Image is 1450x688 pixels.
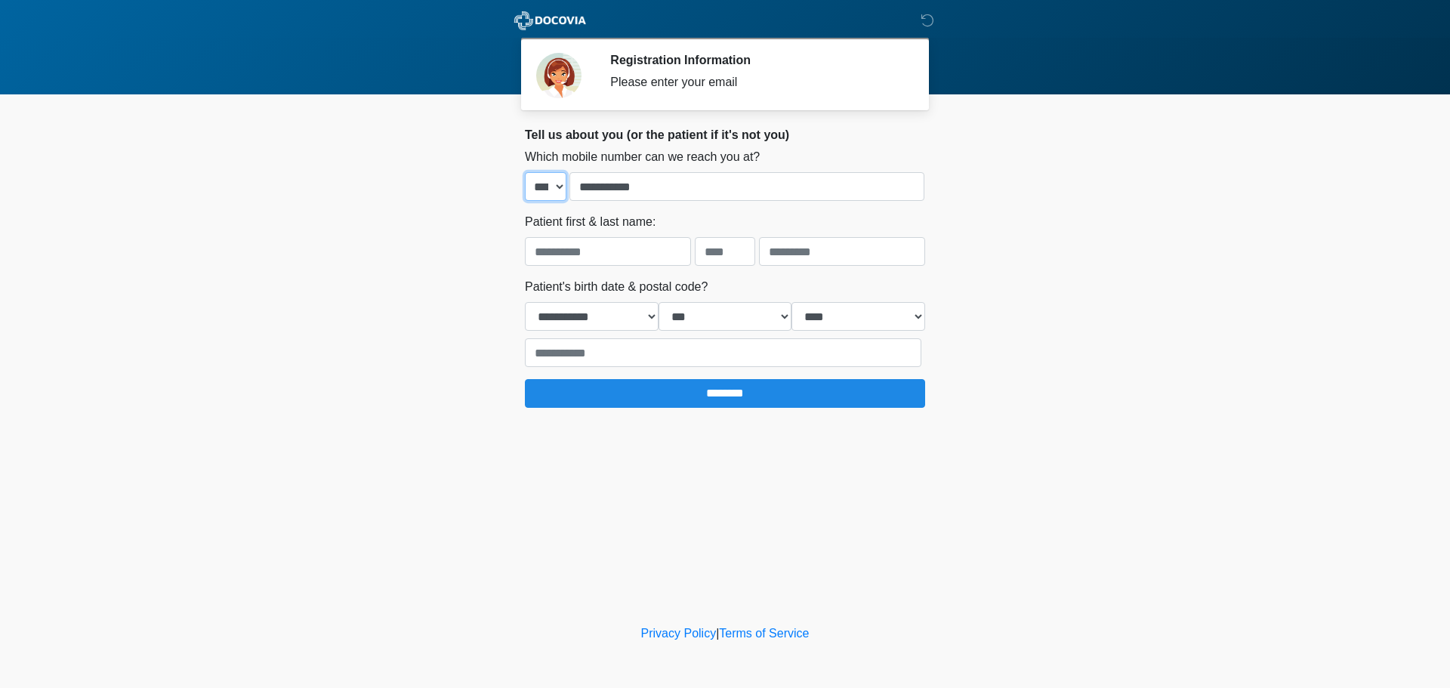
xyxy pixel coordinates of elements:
[719,627,809,640] a: Terms of Service
[716,627,719,640] a: |
[610,73,902,91] div: Please enter your email
[525,128,925,142] h2: Tell us about you (or the patient if it's not you)
[610,53,902,67] h2: Registration Information
[536,53,582,98] img: Agent Avatar
[641,627,717,640] a: Privacy Policy
[510,11,591,30] img: ABC Med Spa- GFEase Logo
[525,213,656,231] label: Patient first & last name:
[525,278,708,296] label: Patient's birth date & postal code?
[525,148,760,166] label: Which mobile number can we reach you at?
